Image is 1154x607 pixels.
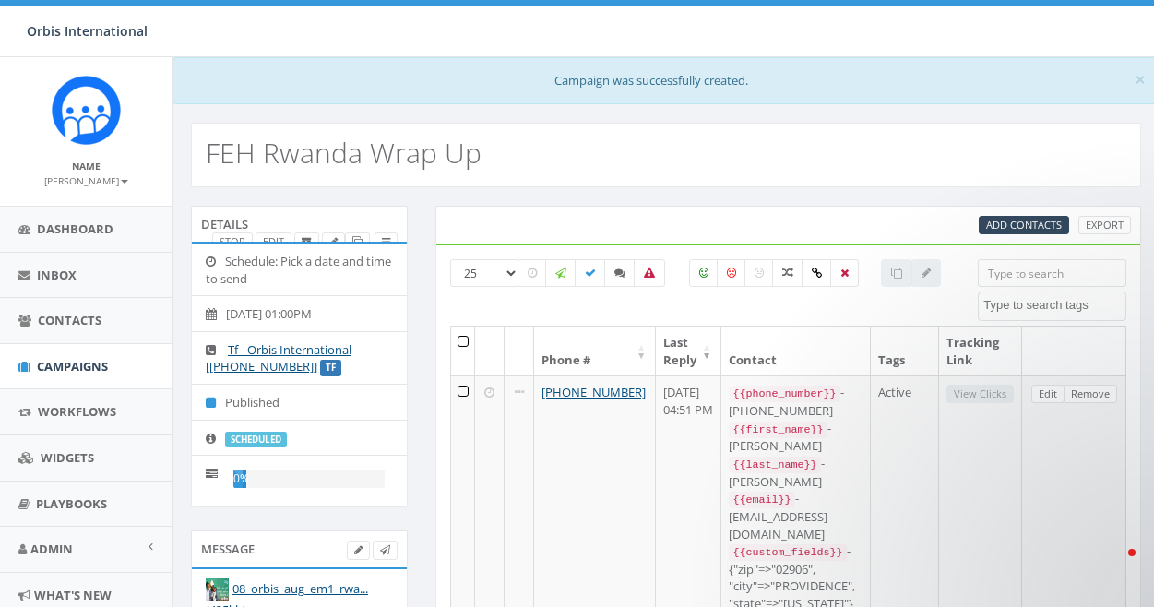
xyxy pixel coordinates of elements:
[206,397,225,409] i: Published
[1078,216,1131,235] a: Export
[545,259,577,287] label: Sending
[721,327,871,375] th: Contact
[37,267,77,283] span: Inbox
[534,327,656,375] th: Phone #: activate to sort column ascending
[604,259,636,287] label: Replied
[939,327,1022,375] th: Tracking Link
[37,220,113,237] span: Dashboard
[206,137,482,168] h2: FEH Rwanda Wrap Up
[1091,544,1136,589] iframe: Intercom live chat
[192,244,407,296] li: Schedule: Pick a date and time to send
[729,386,839,402] code: {{phone_number}}
[729,455,863,490] div: - [PERSON_NAME]
[191,206,408,243] div: Details
[717,259,746,287] label: Negative
[729,420,863,455] div: - [PERSON_NAME]
[729,490,863,542] div: - [EMAIL_ADDRESS][DOMAIN_NAME]
[1064,385,1117,404] a: Remove
[38,403,116,420] span: Workflows
[656,327,721,375] th: Last Reply: activate to sort column ascending
[689,259,719,287] label: Positive
[744,259,774,287] label: Neutral
[1135,66,1146,92] span: ×
[382,234,390,248] span: View Campaign Delivery Statistics
[729,422,827,438] code: {{first_name}}
[206,256,225,268] i: Schedule: Pick a date and time to send
[192,295,407,332] li: [DATE] 01:00PM
[72,160,101,173] small: Name
[1031,385,1065,404] a: Edit
[830,259,859,287] label: Removed
[986,218,1062,232] span: CSV files only
[212,232,253,252] a: Stop
[729,384,863,419] div: - [PHONE_NUMBER]
[871,327,939,375] th: Tags
[772,259,803,287] label: Mixed
[38,312,101,328] span: Contacts
[986,218,1062,232] span: Add Contacts
[37,358,108,375] span: Campaigns
[192,384,407,421] li: Published
[354,542,363,556] span: Edit Campaign Body
[44,174,128,187] small: [PERSON_NAME]
[802,259,832,287] label: Link Clicked
[1135,70,1146,89] button: Close
[52,76,121,145] img: Rally_Corp_Icon.png
[225,432,287,448] label: scheduled
[233,470,246,488] div: 0%
[41,449,94,466] span: Widgets
[320,360,341,376] label: TF
[36,495,107,512] span: Playbooks
[729,544,846,561] code: {{custom_fields}}
[979,216,1069,235] a: Add Contacts
[575,259,606,287] label: Delivered
[729,492,794,508] code: {{email}}
[983,297,1125,314] textarea: Search
[34,587,112,603] span: What's New
[27,22,148,40] span: Orbis International
[518,259,547,287] label: Pending
[729,457,820,473] code: {{last_name}}
[634,259,665,287] label: Bounced
[978,259,1126,287] input: Type to search
[302,234,312,248] span: Archive Campaign
[44,172,128,188] a: [PERSON_NAME]
[30,541,73,557] span: Admin
[541,384,646,400] a: [PHONE_NUMBER]
[256,232,291,252] a: Edit
[380,542,390,556] span: Send Test Message
[206,341,351,375] a: Tf - Orbis International [[PHONE_NUMBER]]
[329,234,338,248] span: Edit Campaign Title
[352,234,363,248] span: Clone Campaign
[191,530,408,567] div: Message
